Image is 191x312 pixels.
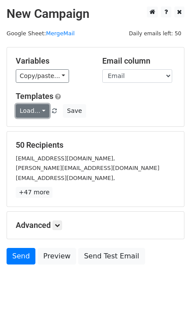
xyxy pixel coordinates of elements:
[16,175,115,181] small: [EMAIL_ADDRESS][DOMAIN_NAME],
[63,104,86,118] button: Save
[16,220,175,230] h5: Advanced
[126,30,184,37] a: Daily emails left: 50
[16,140,175,150] h5: 50 Recipients
[78,248,145,265] a: Send Test Email
[38,248,76,265] a: Preview
[147,270,191,312] iframe: Chat Widget
[7,248,35,265] a: Send
[46,30,75,37] a: MergeMail
[16,165,160,171] small: [PERSON_NAME][EMAIL_ADDRESS][DOMAIN_NAME]
[16,92,53,101] a: Templates
[16,104,49,118] a: Load...
[16,56,89,66] h5: Variables
[16,187,52,198] a: +47 more
[7,7,184,21] h2: New Campaign
[7,30,75,37] small: Google Sheet:
[16,69,69,83] a: Copy/paste...
[102,56,176,66] h5: Email column
[16,155,115,162] small: [EMAIL_ADDRESS][DOMAIN_NAME],
[126,29,184,38] span: Daily emails left: 50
